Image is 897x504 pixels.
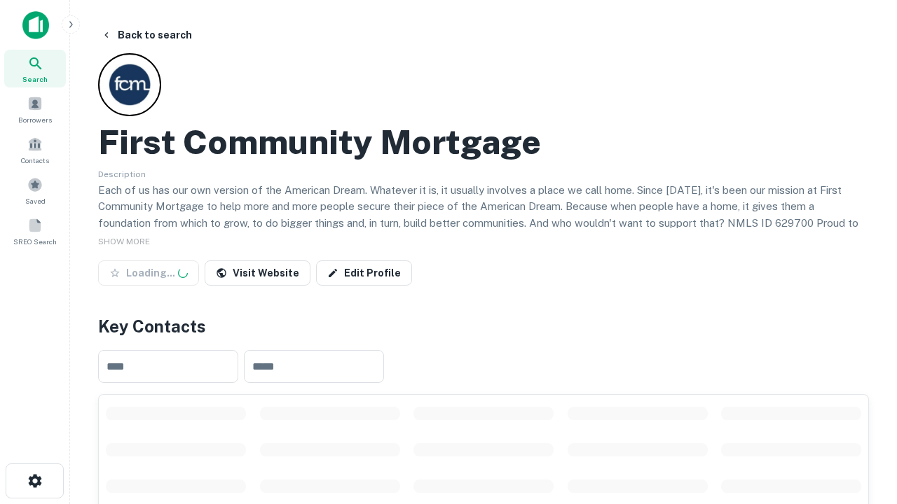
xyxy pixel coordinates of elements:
a: Visit Website [205,260,310,286]
span: Description [98,169,146,179]
h2: First Community Mortgage [98,122,541,162]
a: Borrowers [4,90,66,128]
a: SREO Search [4,212,66,250]
button: Back to search [95,22,198,48]
iframe: Chat Widget [827,347,897,414]
h4: Key Contacts [98,314,869,339]
p: Each of us has our own version of the American Dream. Whatever it is, it usually involves a place... [98,182,869,248]
span: Search [22,73,48,85]
span: Saved [25,195,46,206]
a: Search [4,50,66,87]
span: SHOW MORE [98,237,150,246]
a: Contacts [4,131,66,169]
a: Edit Profile [316,260,412,286]
span: SREO Search [13,236,57,247]
span: Borrowers [18,114,52,125]
span: Contacts [21,155,49,166]
img: capitalize-icon.png [22,11,49,39]
a: Saved [4,171,66,209]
